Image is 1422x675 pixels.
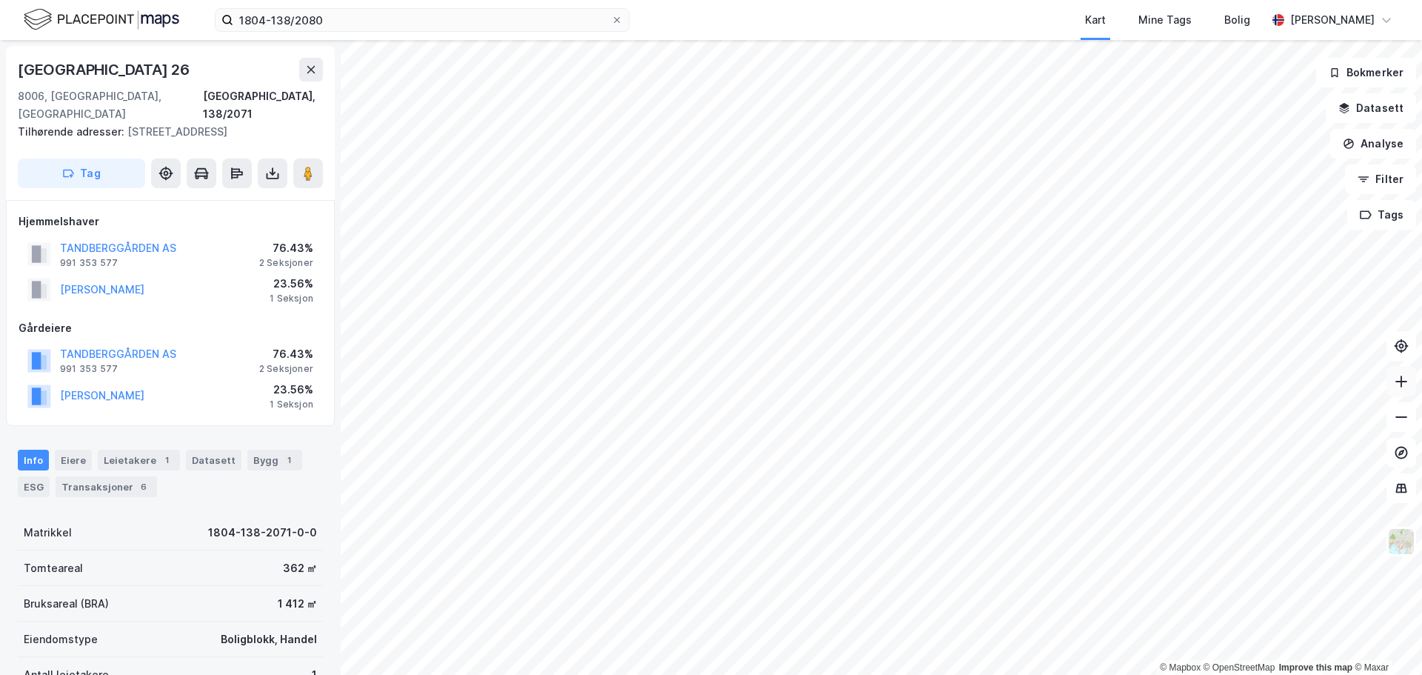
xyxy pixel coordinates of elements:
div: Kart [1085,11,1106,29]
div: Bygg [247,450,302,470]
a: Improve this map [1279,662,1352,673]
div: Transaksjoner [56,476,157,497]
div: [PERSON_NAME] [1290,11,1375,29]
div: 76.43% [259,239,313,257]
div: Kontrollprogram for chat [1348,604,1422,675]
div: 362 ㎡ [283,559,317,577]
div: 23.56% [270,275,313,293]
div: Eiendomstype [24,631,98,648]
div: Tomteareal [24,559,83,577]
button: Datasett [1326,93,1416,123]
img: Z [1387,528,1415,556]
div: Leietakere [98,450,180,470]
div: 1 [281,453,296,468]
div: ESG [18,476,50,497]
button: Tags [1347,200,1416,230]
div: Mine Tags [1138,11,1192,29]
div: 76.43% [259,345,313,363]
div: Boligblokk, Handel [221,631,317,648]
a: Mapbox [1160,662,1201,673]
div: 991 353 577 [60,257,118,269]
div: Eiere [55,450,92,470]
div: Bolig [1224,11,1250,29]
div: 2 Seksjoner [259,257,313,269]
div: 2 Seksjoner [259,363,313,375]
div: Bruksareal (BRA) [24,595,109,613]
div: Gårdeiere [19,319,322,337]
div: 23.56% [270,381,313,399]
div: 1 [159,453,174,468]
a: OpenStreetMap [1204,662,1275,673]
button: Analyse [1330,129,1416,159]
button: Bokmerker [1316,58,1416,87]
div: 1 Seksjon [270,399,313,410]
div: 991 353 577 [60,363,118,375]
div: Hjemmelshaver [19,213,322,230]
div: 1 Seksjon [270,293,313,305]
input: Søk på adresse, matrikkel, gårdeiere, leietakere eller personer [233,9,611,31]
iframe: Chat Widget [1348,604,1422,675]
img: logo.f888ab2527a4732fd821a326f86c7f29.svg [24,7,179,33]
button: Filter [1345,164,1416,194]
div: [GEOGRAPHIC_DATA] 26 [18,58,193,82]
div: Matrikkel [24,524,72,542]
div: Info [18,450,49,470]
div: 1 412 ㎡ [278,595,317,613]
span: Tilhørende adresser: [18,125,127,138]
div: Datasett [186,450,241,470]
div: 6 [136,479,151,494]
div: 1804-138-2071-0-0 [208,524,317,542]
div: [STREET_ADDRESS] [18,123,311,141]
button: Tag [18,159,145,188]
div: 8006, [GEOGRAPHIC_DATA], [GEOGRAPHIC_DATA] [18,87,203,123]
div: [GEOGRAPHIC_DATA], 138/2071 [203,87,323,123]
